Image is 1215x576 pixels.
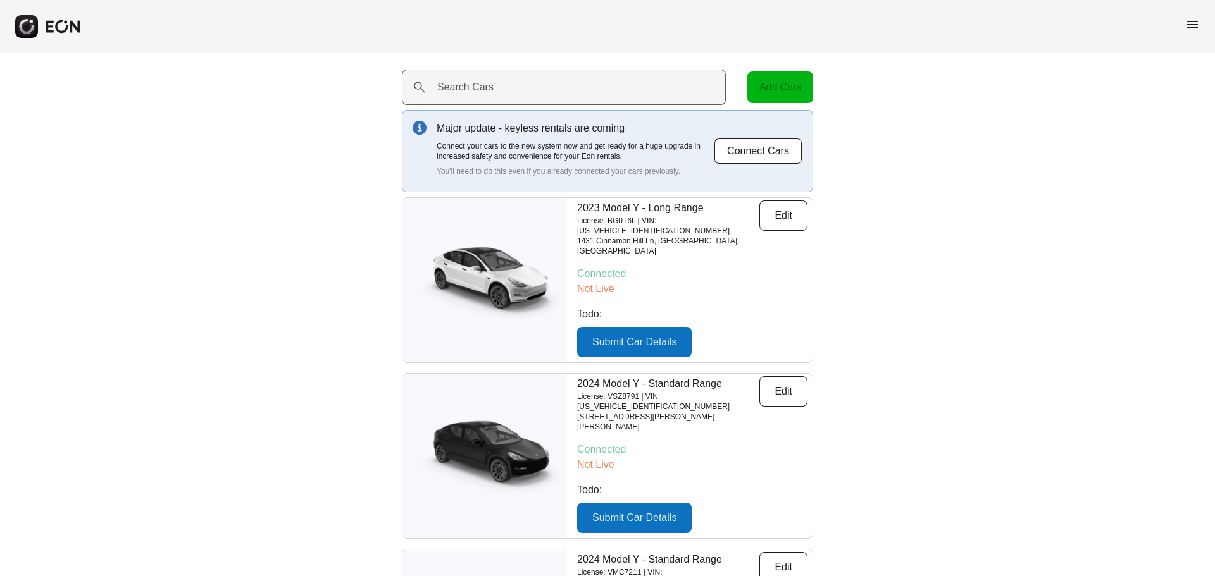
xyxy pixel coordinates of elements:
button: Connect Cars [714,138,802,164]
p: License: BG0T6L | VIN: [US_VEHICLE_IDENTIFICATION_NUMBER] [577,216,759,236]
button: Edit [759,376,807,407]
label: Search Cars [437,80,494,95]
img: car [402,415,567,497]
p: Connected [577,266,807,281]
p: Not Live [577,281,807,297]
p: 2024 Model Y - Standard Range [577,376,759,391]
p: License: VSZ8791 | VIN: [US_VEHICLE_IDENTIFICATION_NUMBER] [577,391,759,412]
p: [STREET_ADDRESS][PERSON_NAME][PERSON_NAME] [577,412,759,432]
p: Connect your cars to the new system now and get ready for a huge upgrade in increased safety and ... [437,141,714,161]
p: Major update - keyless rentals are coming [437,121,714,136]
p: Connected [577,442,807,457]
button: Submit Car Details [577,327,692,357]
p: Not Live [577,457,807,472]
p: You'll need to do this even if you already connected your cars previously. [437,166,714,176]
img: car [402,239,567,321]
span: menu [1185,17,1200,32]
button: Edit [759,200,807,231]
p: 2023 Model Y - Long Range [577,200,759,216]
p: Todo: [577,482,807,498]
p: 2024 Model Y - Standard Range [577,552,759,567]
button: Submit Car Details [577,503,692,533]
p: Todo: [577,307,807,322]
img: info [413,121,427,135]
p: 1431 Cinnamon Hill Ln, [GEOGRAPHIC_DATA], [GEOGRAPHIC_DATA] [577,236,759,256]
